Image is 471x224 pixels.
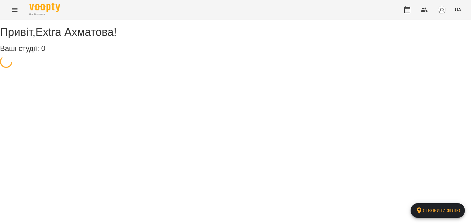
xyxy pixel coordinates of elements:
[7,2,22,17] button: Menu
[438,6,446,14] img: avatar_s.png
[452,4,464,15] button: UA
[41,44,45,52] span: 0
[455,6,461,13] span: UA
[29,13,60,17] span: For Business
[29,3,60,12] img: Voopty Logo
